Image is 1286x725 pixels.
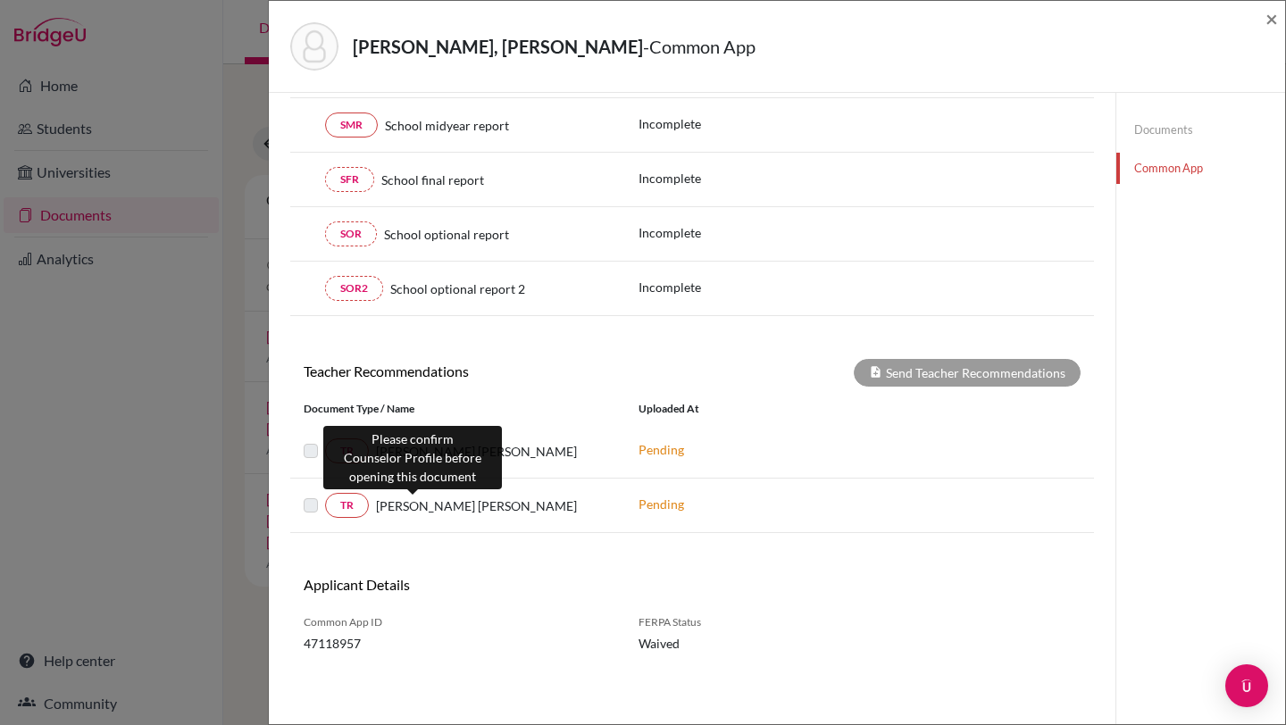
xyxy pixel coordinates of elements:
[639,614,813,630] span: FERPA Status
[381,171,484,189] span: School final report
[1116,114,1285,146] a: Documents
[353,36,643,57] strong: [PERSON_NAME], [PERSON_NAME]
[304,614,612,630] span: Common App ID
[384,225,509,244] span: School optional report
[325,167,374,192] a: SFR
[1265,8,1278,29] button: Close
[304,634,612,653] span: 47118957
[325,276,383,301] a: SOR2
[639,114,823,133] p: Incomplete
[639,440,880,459] p: Pending
[1225,664,1268,707] div: Open Intercom Messenger
[854,359,1081,387] div: Send Teacher Recommendations
[290,401,625,417] div: Document Type / Name
[390,279,525,298] span: School optional report 2
[325,221,377,246] a: SOR
[290,362,692,379] h6: Teacher Recommendations
[639,495,880,513] p: Pending
[304,576,679,593] h6: Applicant Details
[639,634,813,653] span: Waived
[325,493,369,518] a: TR
[385,116,509,135] span: School midyear report
[323,426,502,489] div: Please confirm Counselor Profile before opening this document
[639,278,823,296] p: Incomplete
[1116,153,1285,184] a: Common App
[625,401,893,417] div: Uploaded at
[639,223,823,242] p: Incomplete
[376,496,577,515] span: [PERSON_NAME] [PERSON_NAME]
[643,36,756,57] span: - Common App
[325,112,378,137] a: SMR
[639,169,823,187] p: Incomplete
[1265,5,1278,31] span: ×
